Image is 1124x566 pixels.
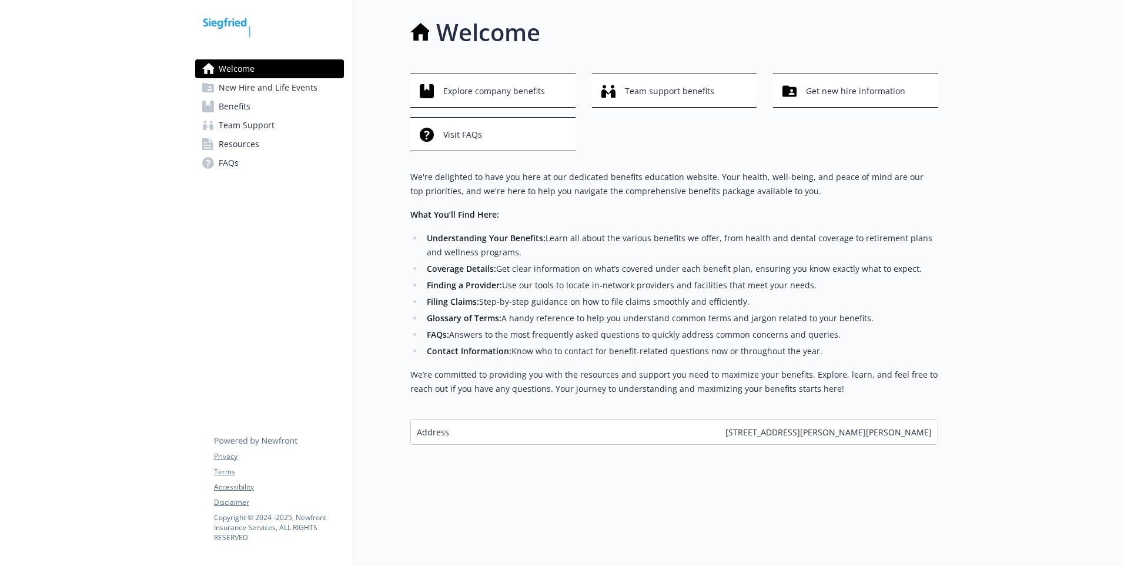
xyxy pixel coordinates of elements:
span: Welcome [219,59,255,78]
li: Step-by-step guidance on how to file claims smoothly and efficiently. [423,295,938,309]
strong: Coverage Details: [427,263,496,274]
p: We’re committed to providing you with the resources and support you need to maximize your benefit... [410,368,938,396]
span: Team Support [219,116,275,135]
strong: FAQs: [427,329,449,340]
button: Visit FAQs [410,117,576,151]
strong: Understanding Your Benefits: [427,232,546,244]
h1: Welcome [436,15,540,50]
a: Welcome [195,59,344,78]
a: FAQs [195,154,344,172]
button: Get new hire information [773,74,938,108]
button: Team support benefits [592,74,757,108]
li: Answers to the most frequently asked questions to quickly address common concerns and queries. [423,328,938,342]
span: [STREET_ADDRESS][PERSON_NAME][PERSON_NAME] [725,426,932,438]
strong: What You’ll Find Here: [410,209,499,220]
a: Benefits [195,97,344,116]
span: Team support benefits [625,80,714,102]
a: Team Support [195,116,344,135]
span: Visit FAQs [443,124,482,146]
a: Privacy [214,451,343,462]
button: Explore company benefits [410,74,576,108]
li: Get clear information on what’s covered under each benefit plan, ensuring you know exactly what t... [423,262,938,276]
strong: Finding a Provider: [427,279,502,291]
span: Resources [219,135,259,154]
span: Get new hire information [806,80,905,102]
span: Explore company benefits [443,80,545,102]
li: A handy reference to help you understand common terms and jargon related to your benefits. [423,311,938,325]
li: Learn all about the various benefits we offer, from health and dental coverage to retirement plan... [423,231,938,259]
a: New Hire and Life Events [195,78,344,97]
strong: Filing Claims: [427,296,479,307]
strong: Contact Information: [427,345,511,357]
a: Accessibility [214,482,343,492]
span: FAQs [219,154,239,172]
a: Resources [195,135,344,154]
p: Copyright © 2024 - 2025 , Newfront Insurance Services, ALL RIGHTS RESERVED [214,512,343,542]
span: Benefits [219,97,250,116]
strong: Glossary of Terms: [427,312,501,324]
a: Terms [214,467,343,477]
span: Address [417,426,449,438]
li: Use our tools to locate in-network providers and facilities that meet your needs. [423,278,938,292]
a: Disclaimer [214,497,343,508]
li: Know who to contact for benefit-related questions now or throughout the year. [423,344,938,358]
span: New Hire and Life Events [219,78,317,97]
p: We're delighted to have you here at our dedicated benefits education website. Your health, well-b... [410,170,938,198]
